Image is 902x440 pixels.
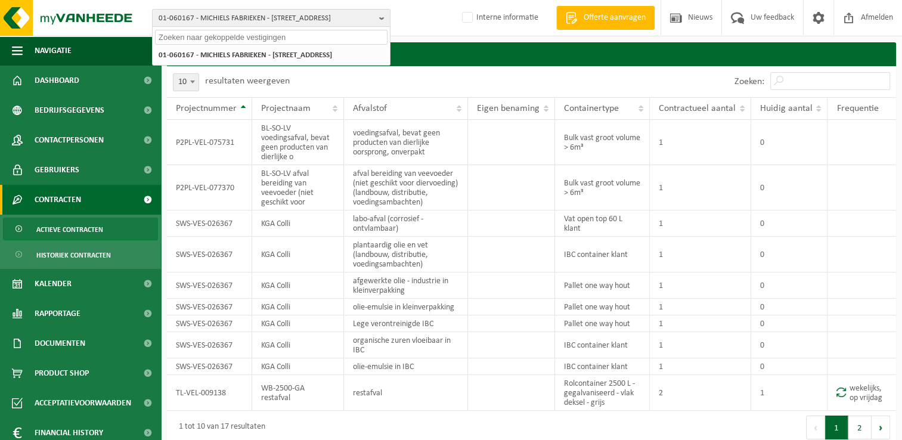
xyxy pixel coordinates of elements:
span: Actieve contracten [36,218,103,241]
span: Huidig aantal [760,104,812,113]
td: afgewerkte olie - industrie in kleinverpakking [344,272,468,299]
td: Rolcontainer 2500 L - gegalvaniseerd - vlak deksel - grijs [555,375,650,411]
span: Containertype [564,104,619,113]
td: WB-2500-GA restafval [252,375,344,411]
td: 1 [650,332,751,358]
td: Bulk vast groot volume > 6m³ [555,120,650,165]
td: 0 [751,165,827,210]
td: KGA Colli [252,299,344,315]
span: Kalender [35,269,72,299]
td: KGA Colli [252,237,344,272]
td: 0 [751,299,827,315]
td: KGA Colli [252,210,344,237]
span: Contracten [35,185,81,215]
span: Contractueel aantal [659,104,736,113]
label: Interne informatie [460,9,538,27]
span: Rapportage [35,299,80,329]
a: Historiek contracten [3,243,158,266]
span: Afvalstof [353,104,387,113]
td: Pallet one way hout [555,315,650,332]
td: KGA Colli [252,358,344,375]
td: 0 [751,315,827,332]
td: KGA Colli [252,272,344,299]
button: Previous [806,416,825,439]
td: voedingsafval, bevat geen producten van dierlijke oorsprong, onverpakt [344,120,468,165]
td: SWS-VES-026367 [167,210,252,237]
a: Actieve contracten [3,218,158,240]
td: 0 [751,210,827,237]
span: Gebruikers [35,155,79,185]
span: Frequentie [836,104,878,113]
td: restafval [344,375,468,411]
td: Vat open top 60 L klant [555,210,650,237]
span: 10 [173,74,199,91]
td: 0 [751,237,827,272]
a: Offerte aanvragen [556,6,655,30]
button: 2 [848,416,872,439]
td: 1 [650,358,751,375]
td: organische zuren vloeibaar in IBC [344,332,468,358]
span: Contactpersonen [35,125,104,155]
span: Dashboard [35,66,79,95]
h2: Contracten [167,42,896,66]
td: P2PL-VEL-075731 [167,120,252,165]
td: 1 [650,272,751,299]
td: IBC container klant [555,358,650,375]
td: labo-afval (corrosief - ontvlambaar) [344,210,468,237]
div: 1 tot 10 van 17 resultaten [173,417,265,438]
td: IBC container klant [555,237,650,272]
td: KGA Colli [252,315,344,332]
td: IBC container klant [555,332,650,358]
td: 1 [650,299,751,315]
td: TL-VEL-009138 [167,375,252,411]
td: SWS-VES-026367 [167,237,252,272]
button: 1 [825,416,848,439]
td: SWS-VES-026367 [167,299,252,315]
label: resultaten weergeven [205,76,290,86]
td: BL-SO-LV voedingsafval, bevat geen producten van dierlijke o [252,120,344,165]
td: plantaardig olie en vet (landbouw, distributie, voedingsambachten) [344,237,468,272]
span: 01-060167 - MICHIELS FABRIEKEN - [STREET_ADDRESS] [159,10,374,27]
td: KGA Colli [252,332,344,358]
td: 0 [751,358,827,375]
button: Next [872,416,890,439]
td: afval bereiding van veevoeder (niet geschikt voor diervoeding) (landbouw, distributie, voedingsam... [344,165,468,210]
span: 10 [173,73,199,91]
td: SWS-VES-026367 [167,315,252,332]
td: SWS-VES-026367 [167,332,252,358]
td: Pallet one way hout [555,299,650,315]
span: Navigatie [35,36,72,66]
td: Lege verontreinigde IBC [344,315,468,332]
td: SWS-VES-026367 [167,272,252,299]
span: Bedrijfsgegevens [35,95,104,125]
td: 1 [650,120,751,165]
td: 0 [751,272,827,299]
span: Offerte aanvragen [581,12,649,24]
span: Acceptatievoorwaarden [35,388,131,418]
td: Pallet one way hout [555,272,650,299]
td: wekelijks, op vrijdag [827,375,896,411]
td: 1 [650,210,751,237]
button: 01-060167 - MICHIELS FABRIEKEN - [STREET_ADDRESS] [152,9,390,27]
td: 1 [650,165,751,210]
td: 0 [751,120,827,165]
label: Zoeken: [734,77,764,86]
span: Documenten [35,329,85,358]
strong: 01-060167 - MICHIELS FABRIEKEN - [STREET_ADDRESS] [159,51,332,59]
td: 2 [650,375,751,411]
td: SWS-VES-026367 [167,358,252,375]
input: Zoeken naar gekoppelde vestigingen [155,30,388,45]
td: BL-SO-LV afval bereiding van veevoeder (niet geschikt voor [252,165,344,210]
td: P2PL-VEL-077370 [167,165,252,210]
td: 1 [751,375,827,411]
td: 1 [650,315,751,332]
td: Bulk vast groot volume > 6m³ [555,165,650,210]
span: Product Shop [35,358,89,388]
span: Projectnummer [176,104,237,113]
td: 1 [650,237,751,272]
span: Historiek contracten [36,244,111,267]
span: Projectnaam [261,104,311,113]
span: Eigen benaming [477,104,540,113]
td: olie-emulsie in kleinverpakking [344,299,468,315]
td: 0 [751,332,827,358]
